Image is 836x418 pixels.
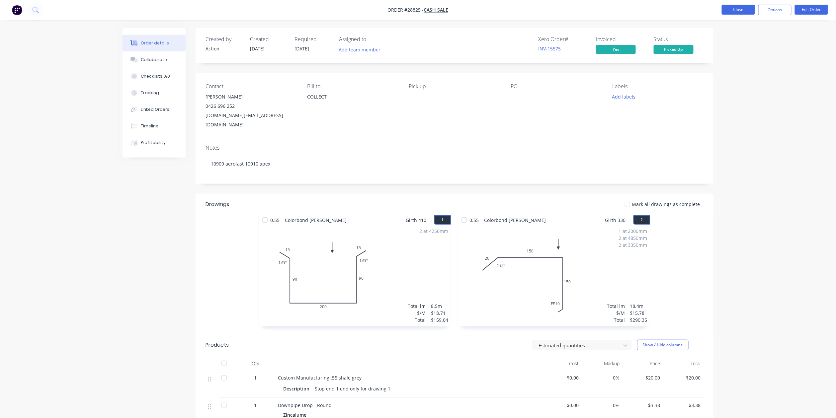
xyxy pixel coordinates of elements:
[408,316,426,323] div: Total
[123,35,186,51] button: Order details
[141,123,159,129] div: Timeline
[722,5,755,15] button: Close
[206,200,229,208] div: Drawings
[424,7,449,13] a: CASH SALE
[419,228,448,235] div: 2 at 4250mm
[584,402,620,409] span: 0%
[259,225,451,326] div: 015902009015145º145º2 at 4250mmTotal lm$/MTotal8.5m$18.71$159.04
[339,36,405,42] div: Assigned to
[666,402,701,409] span: $3.38
[206,102,296,111] div: 0426 696 252
[458,225,650,326] div: 020150FE10150135º1 at 2000mm2 at 4850mm2 at 3350mmTotal lm$/MTotal18.4m$15.78$290.35
[268,215,282,225] span: 0.55
[630,310,647,316] div: $15.78
[654,45,694,53] span: Picked Up
[431,316,448,323] div: $159.04
[582,357,623,370] div: Markup
[596,45,636,53] span: Yes
[123,134,186,151] button: Profitability
[467,215,481,225] span: 0.55
[235,357,275,370] div: Qty
[758,5,792,15] button: Options
[250,45,265,52] span: [DATE]
[307,83,398,90] div: Bill to
[141,90,159,96] div: Tracking
[123,51,186,68] button: Collaborate
[538,36,588,42] div: Xero Order #
[294,36,331,42] div: Required
[141,106,170,112] div: Linked Orders
[637,340,689,350] button: Show / Hide columns
[408,310,426,316] div: $/M
[206,92,296,102] div: [PERSON_NAME]
[123,85,186,101] button: Tracking
[406,215,426,225] span: Girth 410
[123,118,186,134] button: Timeline
[206,36,242,42] div: Created by
[141,73,170,79] div: Checklists 0/0
[206,111,296,129] div: [DOMAIN_NAME][EMAIL_ADDRESS][DOMAIN_NAME]
[294,45,309,52] span: [DATE]
[511,83,602,90] div: PO
[206,145,704,151] div: Notes
[206,83,296,90] div: Contact
[312,384,393,393] div: Stop end 1 end only for drawing 1
[278,375,362,381] span: Custom Manufacturing .55 shale grey
[619,242,647,248] div: 2 at 3350mm
[481,215,548,225] span: Colorbond [PERSON_NAME]
[663,357,704,370] div: Total
[630,303,647,310] div: 18.4m
[538,45,561,52] a: INV-15575
[632,201,700,208] span: Mark all drawings as complete
[141,140,166,146] div: Profitability
[408,303,426,310] div: Total lm
[254,402,257,409] span: 1
[613,83,704,90] div: Labels
[607,303,625,310] div: Total lm
[543,374,579,381] span: $0.00
[123,101,186,118] button: Linked Orders
[123,68,186,85] button: Checklists 0/0
[250,36,287,42] div: Created
[619,235,647,242] div: 2 at 4850mm
[431,310,448,316] div: $18.71
[12,5,22,15] img: Factory
[605,215,626,225] span: Girth 330
[141,57,167,63] div: Collaborate
[283,384,312,393] div: Description
[307,92,398,113] div: COLLECT
[431,303,448,310] div: 8.5m
[141,40,169,46] div: Order details
[625,402,660,409] span: $3.38
[388,7,424,13] span: Order #28825 -
[206,45,242,52] div: Action
[654,45,694,55] button: Picked Up
[625,374,660,381] span: $20.00
[254,374,257,381] span: 1
[630,316,647,323] div: $290.35
[206,154,704,174] div: 10909 aerofast 10910 apex
[584,374,620,381] span: 0%
[434,215,451,225] button: 1
[609,92,639,101] button: Add labels
[633,215,650,225] button: 2
[206,92,296,129] div: [PERSON_NAME]0426 696 252[DOMAIN_NAME][EMAIL_ADDRESS][DOMAIN_NAME]
[543,402,579,409] span: $0.00
[622,357,663,370] div: Price
[278,402,332,408] span: Downpipe Drop - Round
[307,92,398,102] div: COLLECT
[409,83,500,90] div: Pick up
[541,357,582,370] div: Cost
[282,215,349,225] span: Colorbond [PERSON_NAME]
[596,36,646,42] div: Invoiced
[607,310,625,316] div: $/M
[607,316,625,323] div: Total
[335,45,384,54] button: Add team member
[666,374,701,381] span: $20.00
[619,228,647,235] div: 1 at 2000mm
[339,45,384,54] button: Add team member
[206,341,229,349] div: Products
[654,36,704,42] div: Status
[795,5,828,15] button: Edit Order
